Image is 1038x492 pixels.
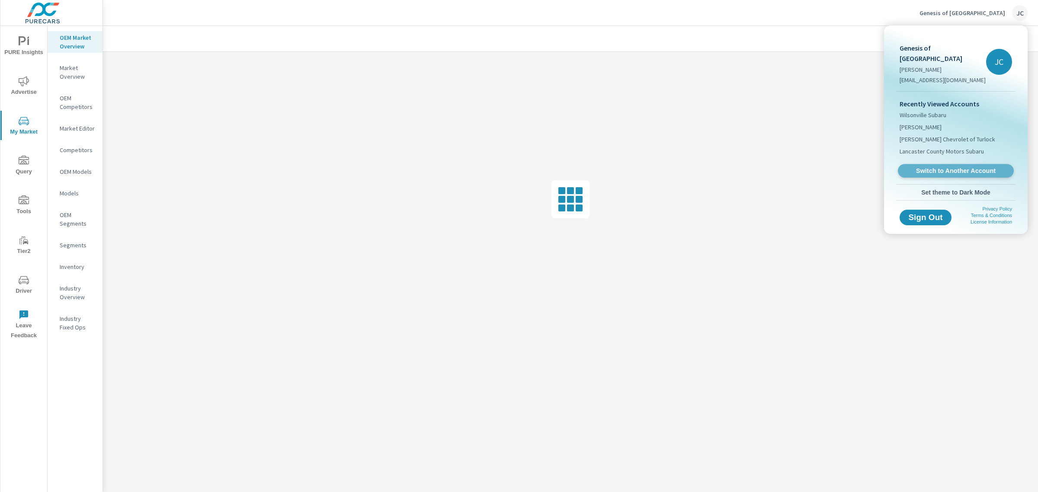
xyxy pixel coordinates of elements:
[898,164,1014,178] a: Switch to Another Account
[900,210,951,225] button: Sign Out
[986,49,1012,75] div: JC
[896,185,1016,200] button: Set theme to Dark Mode
[900,135,995,144] span: [PERSON_NAME] Chevrolet of Turlock
[900,188,1012,196] span: Set theme to Dark Mode
[903,167,1009,175] span: Switch to Another Account
[900,76,986,84] p: [EMAIL_ADDRESS][DOMAIN_NAME]
[983,206,1012,211] a: Privacy Policy
[900,43,986,64] p: Genesis of [GEOGRAPHIC_DATA]
[907,214,945,221] span: Sign Out
[900,65,986,74] p: [PERSON_NAME]
[971,213,1012,218] a: Terms & Conditions
[900,99,1012,109] p: Recently Viewed Accounts
[971,219,1012,224] a: License Information
[900,111,946,119] span: Wilsonville Subaru
[900,123,942,131] span: [PERSON_NAME]
[900,147,984,156] span: Lancaster County Motors Subaru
